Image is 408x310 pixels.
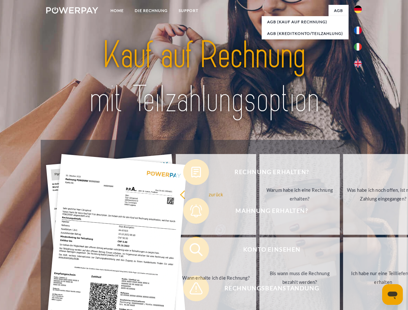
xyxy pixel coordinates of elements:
a: AGB (Kreditkonto/Teilzahlung) [262,28,349,39]
img: it [354,43,362,51]
iframe: Schaltfläche zum Öffnen des Messaging-Fensters [382,284,403,305]
div: Wann erhalte ich die Rechnung? [180,273,252,282]
div: zurück [180,190,252,199]
a: DIE RECHNUNG [129,5,173,16]
a: AGB (Kauf auf Rechnung) [262,16,349,28]
img: de [354,5,362,13]
div: Warum habe ich eine Rechnung erhalten? [263,186,336,203]
img: logo-powerpay-white.svg [46,7,98,14]
img: title-powerpay_de.svg [62,31,346,124]
img: fr [354,26,362,34]
div: Bis wann muss die Rechnung bezahlt werden? [263,269,336,286]
a: Home [105,5,129,16]
img: en [354,60,362,67]
a: agb [329,5,349,16]
a: SUPPORT [173,5,204,16]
